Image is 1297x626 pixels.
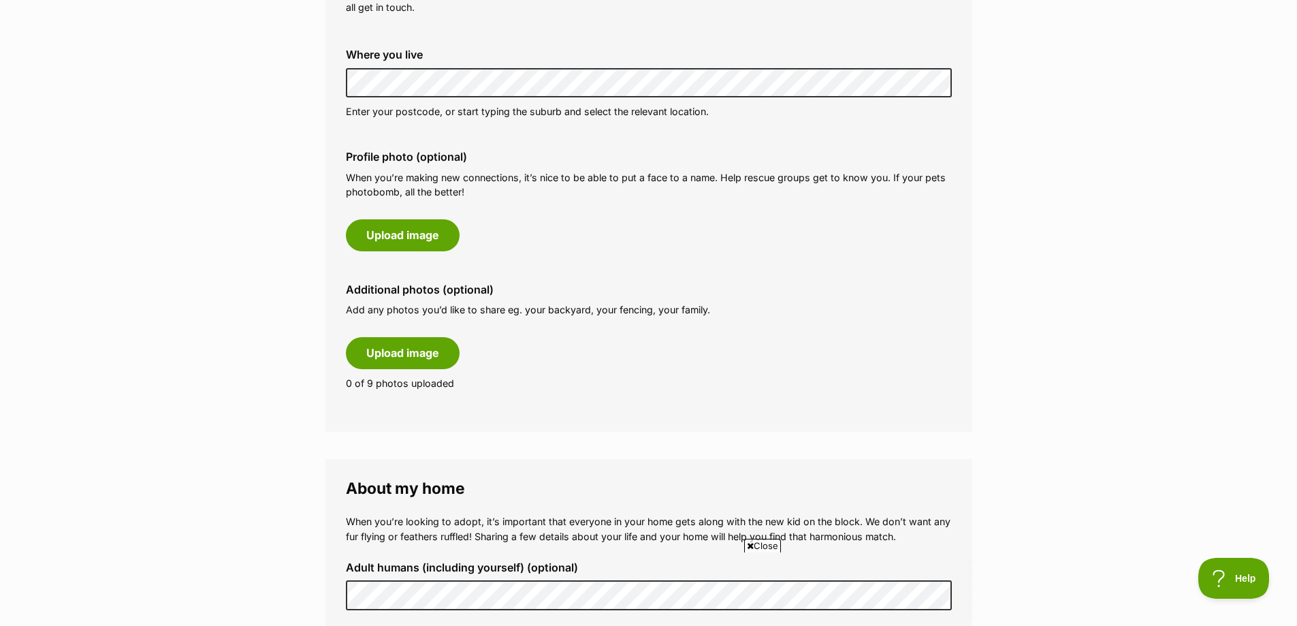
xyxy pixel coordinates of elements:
legend: About my home [346,480,952,497]
p: Enter your postcode, or start typing the suburb and select the relevant location. [346,104,952,119]
iframe: Advertisement [319,558,979,619]
p: Add any photos you’d like to share eg. your backyard, your fencing, your family. [346,302,952,317]
label: Where you live [346,48,952,61]
button: Upload image [346,219,460,251]
button: Upload image [346,337,460,369]
p: When you’re looking to adopt, it’s important that everyone in your home gets along with the new k... [346,514,952,544]
label: Additional photos (optional) [346,283,952,296]
p: When you’re making new connections, it’s nice to be able to put a face to a name. Help rescue gro... [346,170,952,200]
span: Close [744,539,781,552]
p: 0 of 9 photos uploaded [346,376,952,390]
iframe: Help Scout Beacon - Open [1198,558,1270,599]
label: Profile photo (optional) [346,151,952,163]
